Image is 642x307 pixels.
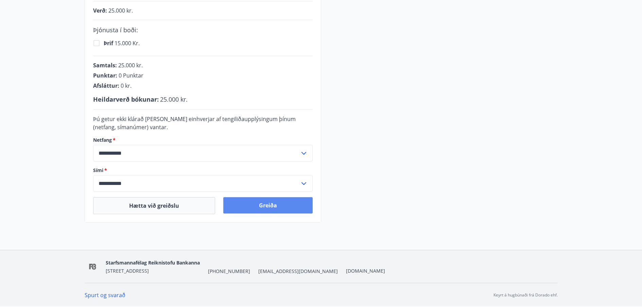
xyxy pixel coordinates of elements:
[104,39,140,47] span: 15.000 kr.
[85,291,125,299] a: Spurt og svarað
[104,39,115,47] span: Þrif
[93,7,107,14] span: Verð :
[85,259,101,274] img: OV1EhlUOk1MBP6hKKUJbuONPgxBdnInkXmzMisYS.png
[223,197,313,214] button: Greiða
[93,137,313,143] label: Netfang
[258,268,338,275] span: [EMAIL_ADDRESS][DOMAIN_NAME]
[106,259,200,266] span: Starfsmannafélag Reiknistofu Bankanna
[160,95,188,103] span: 25.000 kr.
[118,62,143,69] span: 25.000 kr.
[93,95,159,103] span: Heildarverð bókunar :
[106,268,149,274] span: [STREET_ADDRESS]
[93,82,119,89] span: Afsláttur :
[346,268,385,274] a: [DOMAIN_NAME]
[93,62,117,69] span: Samtals :
[208,268,250,275] span: [PHONE_NUMBER]
[93,26,138,34] span: Þjónusta í boði :
[108,7,133,14] span: 25.000 kr.
[93,115,296,131] span: Þú getur ekki klárað [PERSON_NAME] einhverjar af tengiliðaupplýsingum þínum (netfang, símanúmer) ...
[121,82,132,89] span: 0 kr.
[119,72,143,79] span: 0 Punktar
[93,72,117,79] span: Punktar :
[493,292,558,298] p: Keyrt á hugbúnaði frá Dorado ehf.
[93,197,215,214] button: Hætta við greiðslu
[93,167,313,174] label: Sími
